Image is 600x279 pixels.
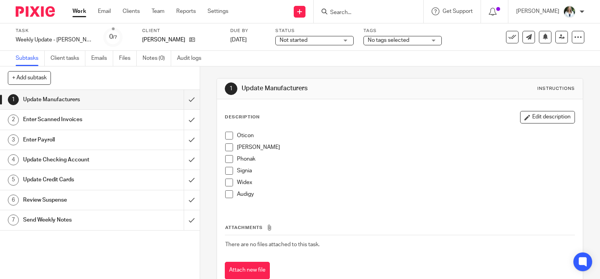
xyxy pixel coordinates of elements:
[8,71,51,84] button: + Add subtask
[98,7,111,15] a: Email
[368,38,409,43] span: No tags selected
[51,51,85,66] a: Client tasks
[142,28,220,34] label: Client
[242,84,417,93] h1: Update Manufacturers
[230,37,247,43] span: [DATE]
[16,36,94,44] div: Weekly Update - Wilson
[72,7,86,15] a: Work
[208,7,228,15] a: Settings
[16,51,45,66] a: Subtasks
[563,5,576,18] img: Robynn%20Maedl%20-%202025.JPG
[237,143,575,151] p: [PERSON_NAME]
[23,114,125,125] h1: Enter Scanned Invoices
[225,82,237,95] div: 1
[8,114,19,125] div: 2
[176,7,196,15] a: Reports
[23,194,125,206] h1: Review Suspense
[23,134,125,146] h1: Enter Payroll
[275,28,354,34] label: Status
[225,114,260,120] p: Description
[23,94,125,106] h1: Update Manufacturers
[23,174,125,186] h1: Update Credit Cards
[113,35,117,39] small: /7
[516,7,559,15] p: [PERSON_NAME]
[23,154,125,166] h1: Update Checking Account
[8,195,19,206] div: 6
[280,38,307,43] span: Not started
[143,51,171,66] a: Notes (0)
[142,36,185,44] p: [PERSON_NAME]
[109,32,117,41] div: 0
[225,242,320,247] span: There are no files attached to this task.
[16,6,55,17] img: Pixie
[8,175,19,186] div: 5
[8,154,19,165] div: 4
[177,51,207,66] a: Audit logs
[329,9,400,16] input: Search
[520,111,575,123] button: Edit description
[8,134,19,145] div: 3
[123,7,140,15] a: Clients
[8,94,19,105] div: 1
[16,36,94,44] div: Weekly Update - [PERSON_NAME]
[16,28,94,34] label: Task
[537,86,575,92] div: Instructions
[237,155,575,163] p: Phonak
[23,214,125,226] h1: Send Weekly Notes
[91,51,113,66] a: Emails
[237,179,575,186] p: Widex
[237,167,575,175] p: Signia
[152,7,164,15] a: Team
[363,28,442,34] label: Tags
[237,190,575,198] p: Audigy
[230,28,266,34] label: Due by
[119,51,137,66] a: Files
[237,132,575,139] p: Oticon
[8,215,19,225] div: 7
[443,9,473,14] span: Get Support
[225,225,263,230] span: Attachments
